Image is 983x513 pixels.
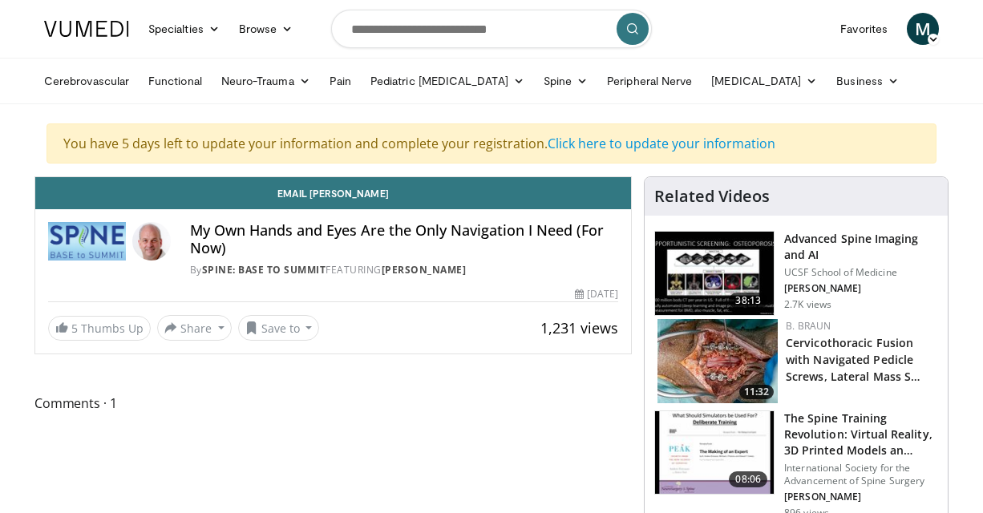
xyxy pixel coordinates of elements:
[44,21,129,37] img: VuMedi Logo
[540,318,618,337] span: 1,231 views
[238,315,320,341] button: Save to
[784,282,938,295] p: [PERSON_NAME]
[320,65,361,97] a: Pain
[784,491,938,503] p: [PERSON_NAME]
[657,319,778,403] img: 48a1d132-3602-4e24-8cc1-5313d187402b.jpg.150x105_q85_crop-smart_upscale.jpg
[655,411,774,495] img: 9a5d8e20-224f-41a7-be8c-8fa596e4f60f.150x105_q85_crop-smart_upscale.jpg
[784,410,938,458] h3: The Spine Training Revolution: Virtual Reality, 3D Printed Models an…
[702,65,827,97] a: [MEDICAL_DATA]
[71,321,78,336] span: 5
[47,123,936,164] div: You have 5 days left to update your information and complete your registration.
[132,222,171,261] img: Avatar
[139,65,212,97] a: Functional
[786,319,831,333] a: B. Braun
[361,65,534,97] a: Pediatric [MEDICAL_DATA]
[48,316,151,341] a: 5 Thumbs Up
[331,10,652,48] input: Search topics, interventions
[35,177,631,209] a: Email [PERSON_NAME]
[34,65,139,97] a: Cerebrovascular
[786,335,920,384] a: Cervicothoracic Fusion with Navigated Pedicle Screws, Lateral Mass S…
[212,65,320,97] a: Neuro-Trauma
[202,263,326,277] a: Spine: Base to Summit
[729,471,767,487] span: 08:06
[229,13,303,45] a: Browse
[657,319,778,403] a: 11:32
[784,266,938,279] p: UCSF School of Medicine
[597,65,702,97] a: Peripheral Nerve
[382,263,467,277] a: [PERSON_NAME]
[575,287,618,301] div: [DATE]
[784,231,938,263] h3: Advanced Spine Imaging and AI
[190,263,618,277] div: By FEATURING
[784,298,831,311] p: 2.7K views
[139,13,229,45] a: Specialties
[739,385,774,399] span: 11:32
[157,315,232,341] button: Share
[907,13,939,45] a: M
[34,393,632,414] span: Comments 1
[784,462,938,487] p: International Society for the Advancement of Spine Surgery
[827,65,908,97] a: Business
[48,222,126,261] img: Spine: Base to Summit
[831,13,897,45] a: Favorites
[654,187,770,206] h4: Related Videos
[655,232,774,315] img: 6b20b019-4137-448d-985c-834860bb6a08.150x105_q85_crop-smart_upscale.jpg
[548,135,775,152] a: Click here to update your information
[534,65,597,97] a: Spine
[190,222,618,256] h4: My Own Hands and Eyes Are the Only Navigation I Need (For Now)
[654,231,938,316] a: 38:13 Advanced Spine Imaging and AI UCSF School of Medicine [PERSON_NAME] 2.7K views
[729,293,767,309] span: 38:13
